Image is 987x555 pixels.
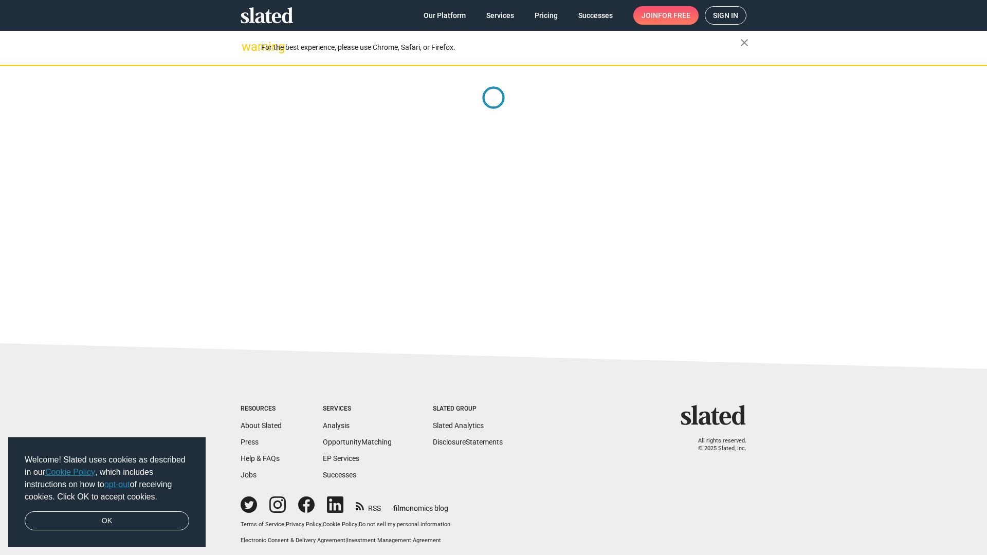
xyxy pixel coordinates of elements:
[393,495,448,513] a: filmonomics blog
[433,405,503,413] div: Slated Group
[642,6,690,25] span: Join
[286,521,321,528] a: Privacy Policy
[241,405,282,413] div: Resources
[104,480,130,489] a: opt-out
[25,511,189,531] a: dismiss cookie message
[241,421,282,430] a: About Slated
[323,438,392,446] a: OpportunityMatching
[261,41,740,54] div: For the best experience, please use Chrome, Safari, or Firefox.
[424,6,466,25] span: Our Platform
[241,454,280,462] a: Help & FAQs
[242,41,254,53] mat-icon: warning
[8,437,206,547] div: cookieconsent
[415,6,474,25] a: Our Platform
[45,468,95,476] a: Cookie Policy
[687,437,746,452] p: All rights reserved. © 2025 Slated, Inc.
[347,537,441,544] a: Investment Management Agreement
[321,521,323,528] span: |
[323,421,350,430] a: Analysis
[578,6,613,25] span: Successes
[526,6,566,25] a: Pricing
[284,521,286,528] span: |
[633,6,699,25] a: Joinfor free
[345,537,347,544] span: |
[705,6,746,25] a: Sign in
[241,438,259,446] a: Press
[241,471,257,479] a: Jobs
[486,6,514,25] span: Services
[323,471,356,479] a: Successes
[535,6,558,25] span: Pricing
[393,504,406,512] span: film
[357,521,359,528] span: |
[323,405,392,413] div: Services
[359,521,450,529] button: Do not sell my personal information
[658,6,690,25] span: for free
[713,7,738,24] span: Sign in
[433,438,503,446] a: DisclosureStatements
[433,421,484,430] a: Slated Analytics
[323,454,359,462] a: EP Services
[738,36,751,49] mat-icon: close
[241,521,284,528] a: Terms of Service
[25,454,189,503] span: Welcome! Slated uses cookies as described in our , which includes instructions on how to of recei...
[356,497,381,513] a: RSS
[241,537,345,544] a: Electronic Consent & Delivery Agreement
[478,6,522,25] a: Services
[323,521,357,528] a: Cookie Policy
[570,6,621,25] a: Successes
